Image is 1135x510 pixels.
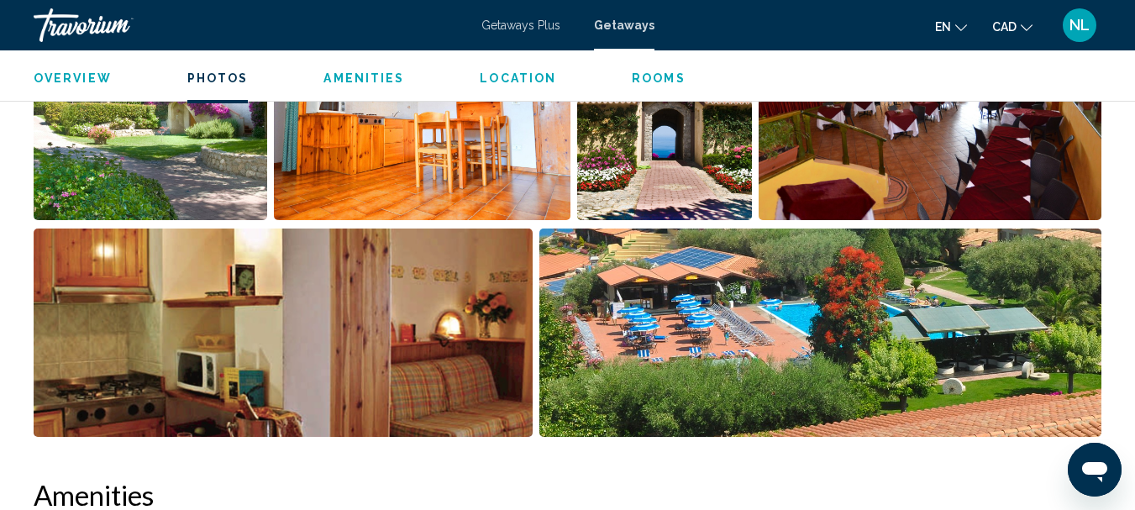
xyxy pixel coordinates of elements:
iframe: Button to launch messaging window [1068,443,1122,497]
a: Travorium [34,8,465,42]
span: NL [1069,17,1090,34]
button: Rooms [632,71,686,86]
button: User Menu [1058,8,1101,43]
a: Getaways [594,18,654,32]
button: Amenities [323,71,404,86]
button: Overview [34,71,112,86]
span: Photos [187,71,249,85]
span: en [935,20,951,34]
button: Photos [187,71,249,86]
span: Location [480,71,556,85]
button: Open full-screen image slider [539,228,1101,438]
a: Getaways Plus [481,18,560,32]
button: Change currency [992,14,1033,39]
button: Open full-screen image slider [577,11,752,221]
button: Open full-screen image slider [759,11,1101,221]
button: Open full-screen image slider [34,228,533,438]
span: CAD [992,20,1017,34]
button: Location [480,71,556,86]
button: Open full-screen image slider [274,11,570,221]
span: Amenities [323,71,404,85]
span: Overview [34,71,112,85]
span: Rooms [632,71,686,85]
button: Open full-screen image slider [34,11,267,221]
button: Change language [935,14,967,39]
